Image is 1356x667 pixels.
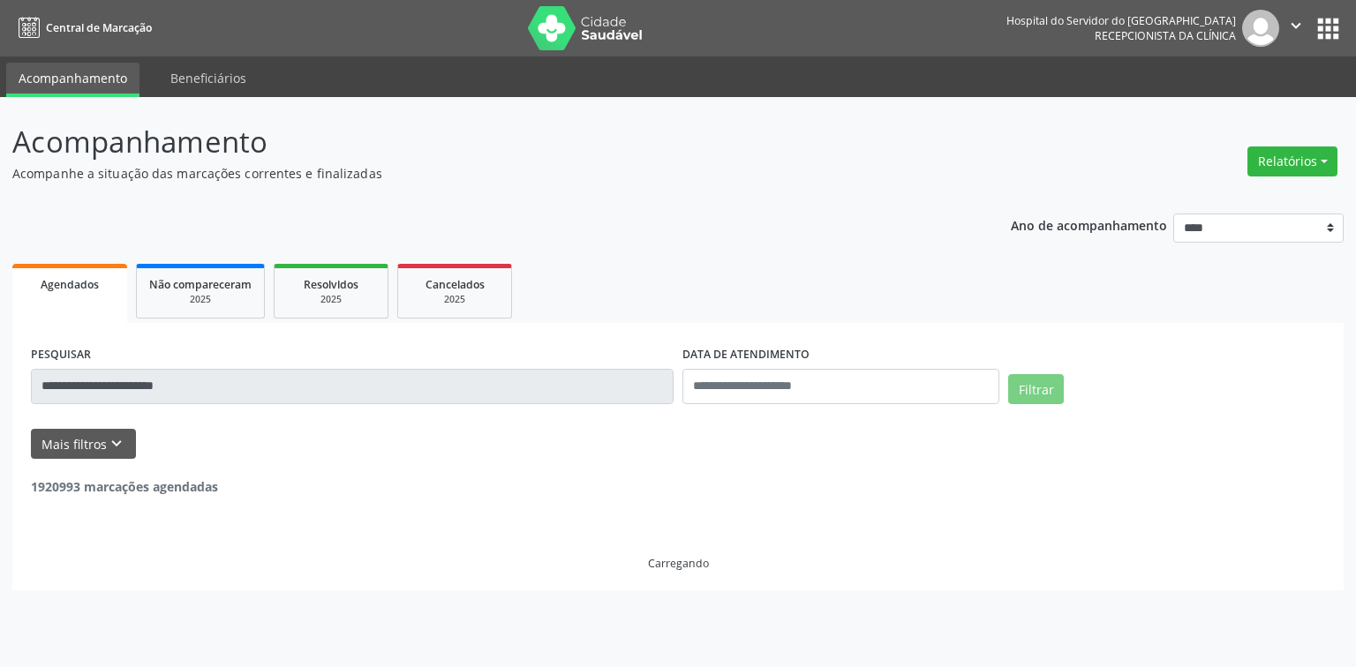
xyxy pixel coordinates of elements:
[1006,13,1236,28] div: Hospital do Servidor do [GEOGRAPHIC_DATA]
[41,277,99,292] span: Agendados
[1008,374,1064,404] button: Filtrar
[426,277,485,292] span: Cancelados
[31,429,136,460] button: Mais filtroskeyboard_arrow_down
[287,293,375,306] div: 2025
[648,556,709,571] div: Carregando
[1279,10,1313,47] button: 
[1011,214,1167,236] p: Ano de acompanhamento
[682,341,810,369] label: DATA DE ATENDIMENTO
[31,341,91,369] label: PESQUISAR
[1095,28,1236,43] span: Recepcionista da clínica
[1313,13,1344,44] button: apps
[46,20,152,35] span: Central de Marcação
[304,277,358,292] span: Resolvidos
[12,13,152,42] a: Central de Marcação
[1247,146,1337,176] button: Relatórios
[1286,16,1306,35] i: 
[149,293,252,306] div: 2025
[158,63,259,94] a: Beneficiários
[6,63,139,97] a: Acompanhamento
[31,478,218,495] strong: 1920993 marcações agendadas
[411,293,499,306] div: 2025
[12,164,945,183] p: Acompanhe a situação das marcações correntes e finalizadas
[1242,10,1279,47] img: img
[149,277,252,292] span: Não compareceram
[12,120,945,164] p: Acompanhamento
[107,434,126,453] i: keyboard_arrow_down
